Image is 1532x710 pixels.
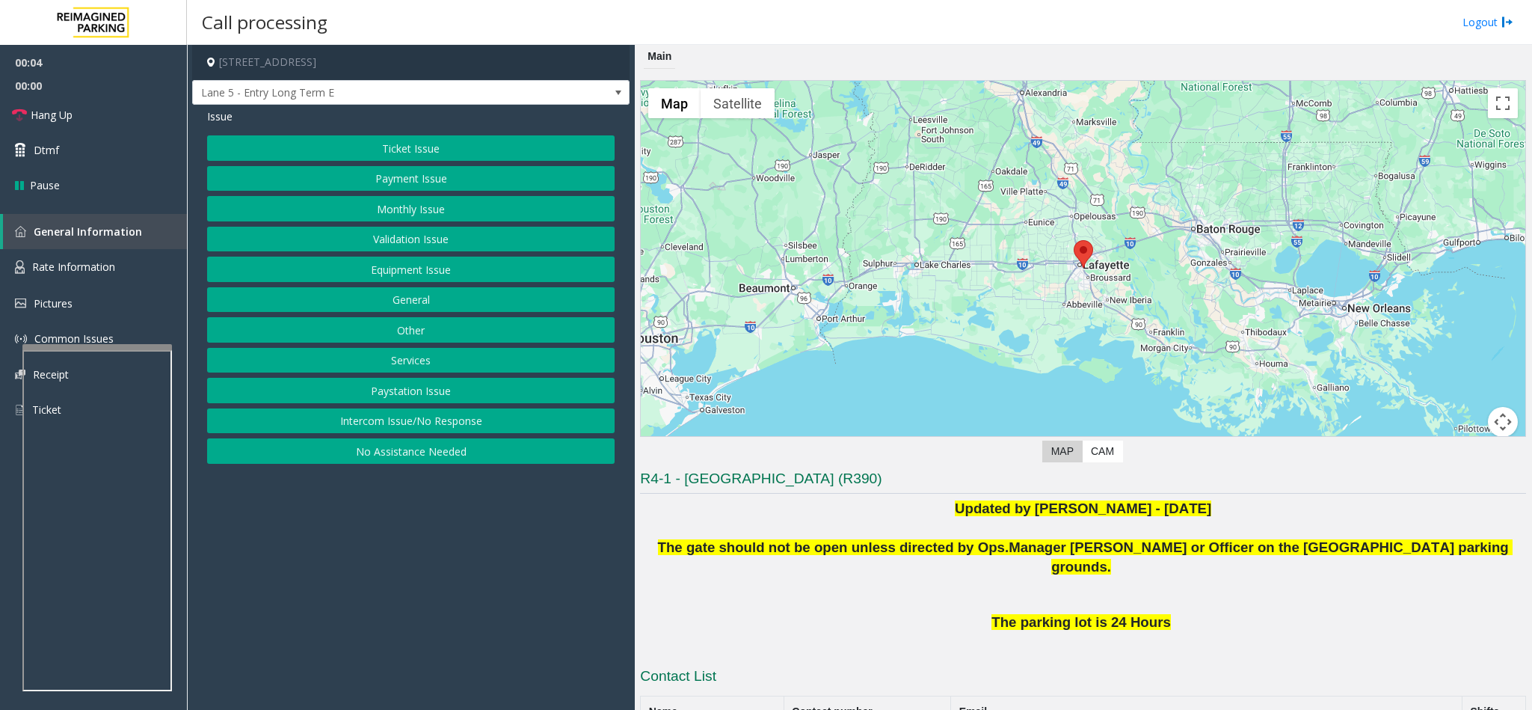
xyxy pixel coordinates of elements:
[207,287,615,313] button: General
[34,296,73,310] span: Pictures
[193,81,542,105] span: Lane 5 - Entry Long Term E
[648,88,701,118] button: Show street map
[1488,88,1518,118] button: Toggle fullscreen view
[991,614,1170,630] span: The parking lot is 24 Hours
[192,45,630,80] h4: [STREET_ADDRESS]
[207,408,615,434] button: Intercom Issue/No Response
[15,299,26,308] img: 'icon'
[955,501,1211,516] span: Updated by [PERSON_NAME] - [DATE]
[207,317,615,343] button: Other
[1009,539,1513,575] span: Manager [PERSON_NAME] or Officer on the [GEOGRAPHIC_DATA] parking grounds.
[30,177,60,193] span: Pause
[1501,14,1513,30] img: logout
[194,4,335,40] h3: Call processing
[1082,441,1123,462] label: CAM
[15,226,26,237] img: 'icon'
[1074,240,1093,268] div: 200 Terminal Drive, Lafayette, LA
[3,214,187,249] a: General Information
[1462,14,1513,30] a: Logout
[640,469,1526,494] h3: R4-1 - [GEOGRAPHIC_DATA] (R390)
[644,45,675,69] div: Main
[645,435,694,455] img: Google
[640,667,1526,691] h3: Contact List
[207,166,615,192] button: Payment Issue
[207,108,233,124] span: Issue
[207,196,615,221] button: Monthly Issue
[207,257,615,282] button: Equipment Issue
[207,348,615,373] button: Services
[658,539,1009,555] span: The gate should not be open unless directed by Ops.
[15,370,25,379] img: 'icon'
[15,260,25,274] img: 'icon'
[15,403,25,417] img: 'icon'
[207,135,615,161] button: Ticket Issue
[1042,441,1083,462] label: Map
[34,142,59,158] span: Dtmf
[207,378,615,403] button: Paystation Issue
[31,107,73,123] span: Hang Up
[207,227,615,252] button: Validation Issue
[645,435,694,455] a: Open this area in Google Maps (opens a new window)
[701,88,775,118] button: Show satellite imagery
[207,438,615,464] button: No Assistance Needed
[32,260,115,274] span: Rate Information
[1488,407,1518,437] button: Map camera controls
[34,331,114,346] span: Common Issues
[15,333,27,345] img: 'icon'
[34,224,142,239] span: General Information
